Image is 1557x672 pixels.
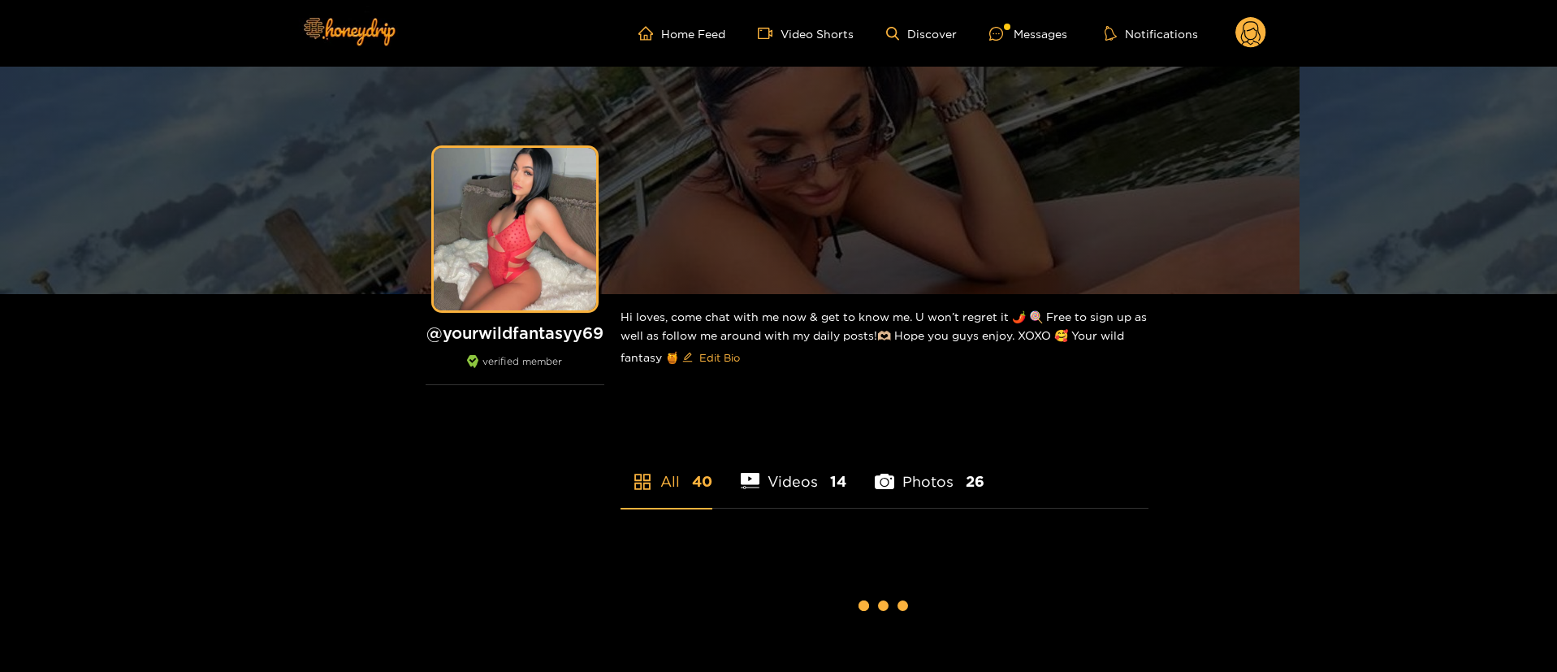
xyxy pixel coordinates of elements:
[633,472,652,492] span: appstore
[758,26,781,41] span: video-camera
[638,26,725,41] a: Home Feed
[886,27,957,41] a: Discover
[741,435,847,508] li: Videos
[699,349,740,366] span: Edit Bio
[758,26,854,41] a: Video Shorts
[426,323,604,343] h1: @ yourwildfantasyy69
[679,345,743,371] button: editEdit Bio
[830,471,846,492] span: 14
[875,435,984,508] li: Photos
[682,352,693,364] span: edit
[621,435,712,508] li: All
[426,355,604,385] div: verified member
[966,471,984,492] span: 26
[989,24,1067,43] div: Messages
[692,471,712,492] span: 40
[638,26,661,41] span: home
[1100,25,1203,41] button: Notifications
[621,294,1148,384] div: Hi loves, come chat with me now & get to know me. U won’t regret it 🌶️ 🍭 Free to sign up as well ...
